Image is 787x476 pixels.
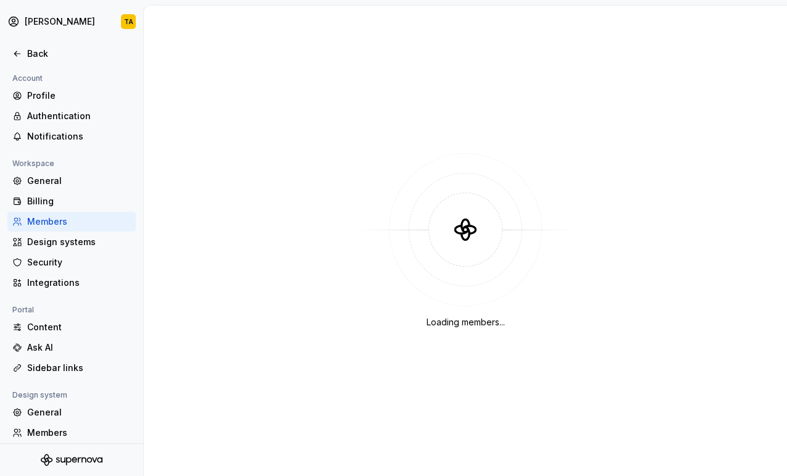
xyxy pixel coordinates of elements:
a: Security [7,253,136,272]
div: General [27,175,131,187]
svg: Supernova Logo [41,454,102,466]
a: Content [7,317,136,337]
div: Members [27,215,131,228]
a: Profile [7,86,136,106]
a: Back [7,44,136,64]
a: Billing [7,191,136,211]
div: Workspace [7,156,59,171]
a: Members [7,212,136,232]
a: General [7,171,136,191]
div: Ask AI [27,341,131,354]
div: [PERSON_NAME] [25,15,95,28]
div: Loading members... [427,316,505,328]
div: Security [27,256,131,269]
a: Sidebar links [7,358,136,378]
div: Account [7,71,48,86]
div: Design systems [27,236,131,248]
div: Notifications [27,130,131,143]
div: Profile [27,90,131,102]
a: Members [7,423,136,443]
a: Notifications [7,127,136,146]
div: Billing [27,195,131,207]
div: Back [27,48,131,60]
div: Design system [7,388,72,403]
div: Portal [7,303,39,317]
div: TA [124,17,133,27]
div: Integrations [27,277,131,289]
div: Content [27,321,131,333]
div: Members [27,427,131,439]
a: Authentication [7,106,136,126]
div: General [27,406,131,419]
button: [PERSON_NAME]TA [2,8,141,35]
a: General [7,403,136,422]
a: Ask AI [7,338,136,357]
a: Design systems [7,232,136,252]
div: Sidebar links [27,362,131,374]
a: Integrations [7,273,136,293]
div: Authentication [27,110,131,122]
